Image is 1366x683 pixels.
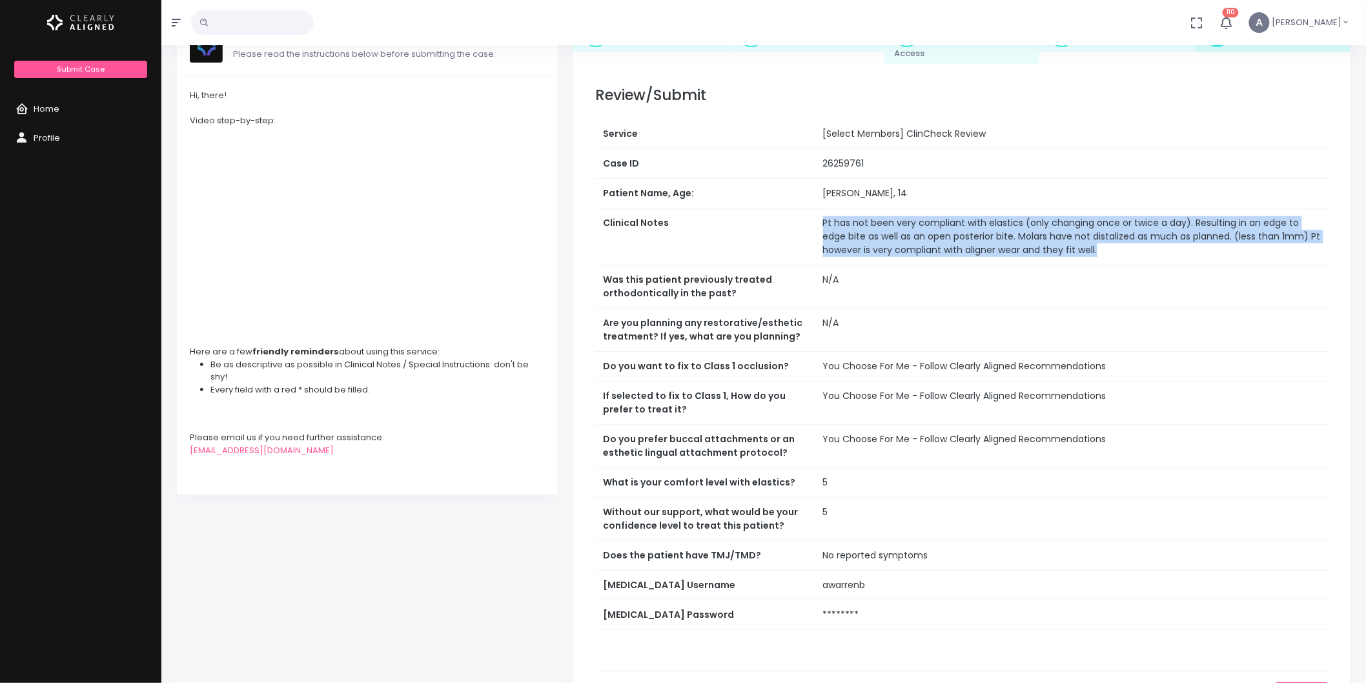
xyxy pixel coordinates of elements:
span: A [1249,12,1270,33]
li: Be as descriptive as possible in Clinical Notes / Special Instructions: don't be shy! [210,358,545,383]
a: Submit Case [14,61,147,78]
span: Profile [34,132,60,144]
th: If selected to fix to Class 1, How do you prefer to treat it? [595,382,815,425]
span: Submit Case [57,64,105,74]
div: Here are a few about using this service: [190,345,545,358]
td: You Choose For Me - Follow Clearly Aligned Recommendations [815,382,1329,425]
th: Was this patient previously treated orthodontically in the past? [595,265,815,309]
th: Do you want to fix to Class 1 occlusion? [595,352,815,382]
td: You Choose For Me - Follow Clearly Aligned Recommendations [815,425,1329,468]
span: [PERSON_NAME] [1272,16,1342,29]
div: Video step-by-step: [190,114,545,127]
th: [MEDICAL_DATA] Password [595,600,815,630]
th: Does the patient have TMJ/TMD? [595,541,815,571]
th: Clinical Notes [595,209,815,265]
td: You Choose For Me - Follow Clearly Aligned Recommendations [815,352,1329,382]
span: Home [34,103,59,115]
th: [MEDICAL_DATA] Username [595,571,815,600]
td: [Select Members] ClinCheck Review [815,119,1329,149]
a: [EMAIL_ADDRESS][DOMAIN_NAME] [190,444,334,456]
h3: Review/Submit [595,87,1329,104]
div: Hi, there! [190,89,545,102]
th: Service [595,119,815,149]
th: Patient Name, Age: [595,179,815,209]
th: Case ID [595,149,815,179]
span: 110 [1223,8,1239,17]
strong: friendly reminders [252,345,339,358]
td: No reported symptoms [815,541,1329,571]
span: Please read the instructions below before submitting the case. [233,48,496,60]
th: Are you planning any restorative/esthetic treatment? If yes, what are you planning? [595,309,815,352]
div: Please email us if you need further assistance: [190,431,545,444]
li: Every field with a red * should be filled. [210,383,545,396]
img: Logo Horizontal [47,9,114,36]
td: 5 [815,498,1329,541]
td: 5 [815,468,1329,498]
th: Without our support, what would be your confidence level to treat this patient? [595,498,815,541]
td: N/A [815,265,1329,309]
td: Pt has not been very compliant with elastics (only changing once or twice a day). Resulting in an... [815,209,1329,265]
td: N/A [815,309,1329,352]
th: What is your comfort level with elastics? [595,468,815,498]
th: Do you prefer buccal attachments or an esthetic lingual attachment protocol? [595,425,815,468]
td: 26259761 [815,149,1329,179]
td: [PERSON_NAME], 14 [815,179,1329,209]
td: awarrenb [815,571,1329,600]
